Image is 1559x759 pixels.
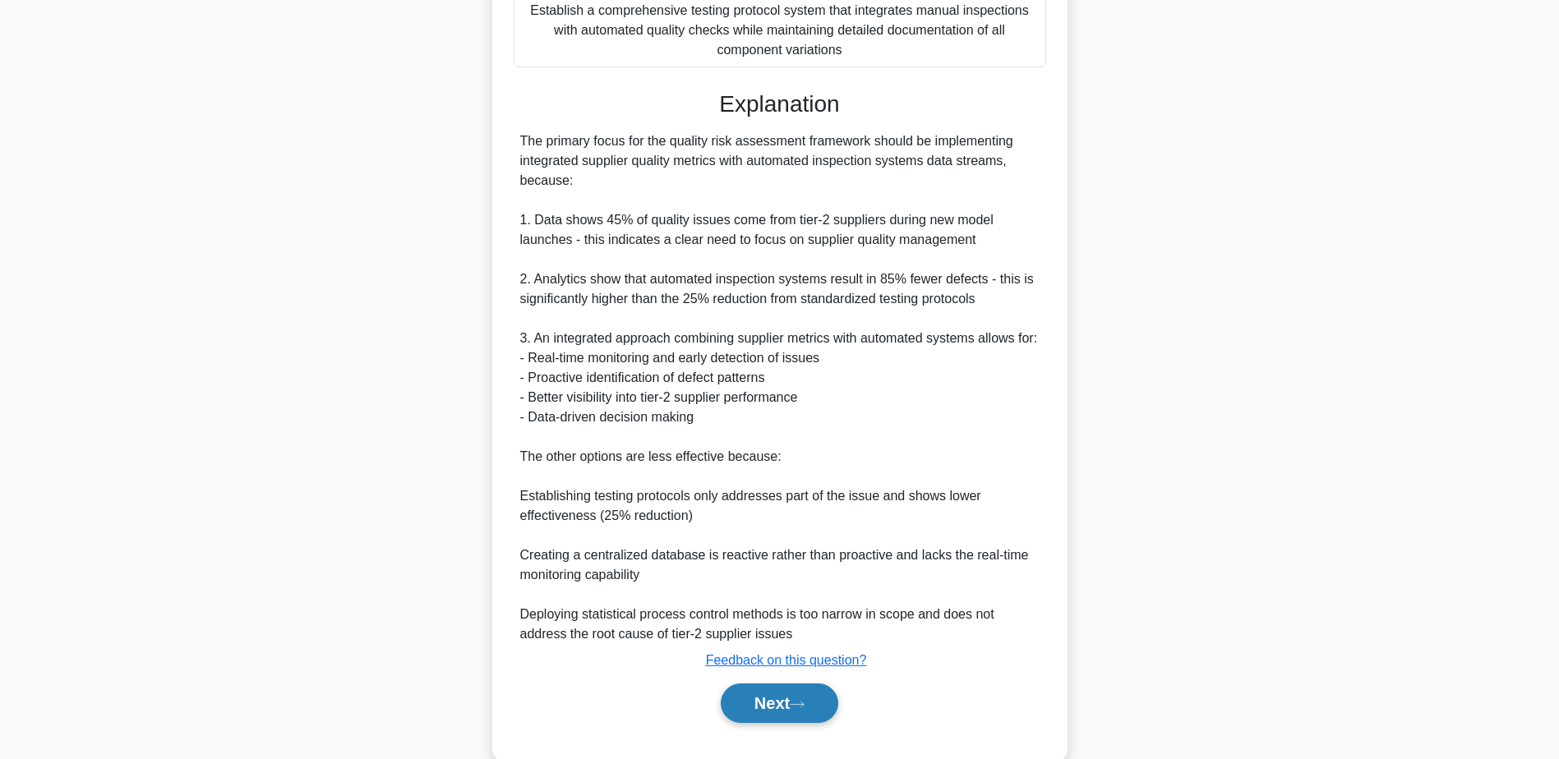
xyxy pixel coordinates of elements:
a: Feedback on this question? [706,653,867,667]
button: Next [721,683,838,723]
div: The primary focus for the quality risk assessment framework should be implementing integrated sup... [520,131,1040,644]
h3: Explanation [524,90,1036,118]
